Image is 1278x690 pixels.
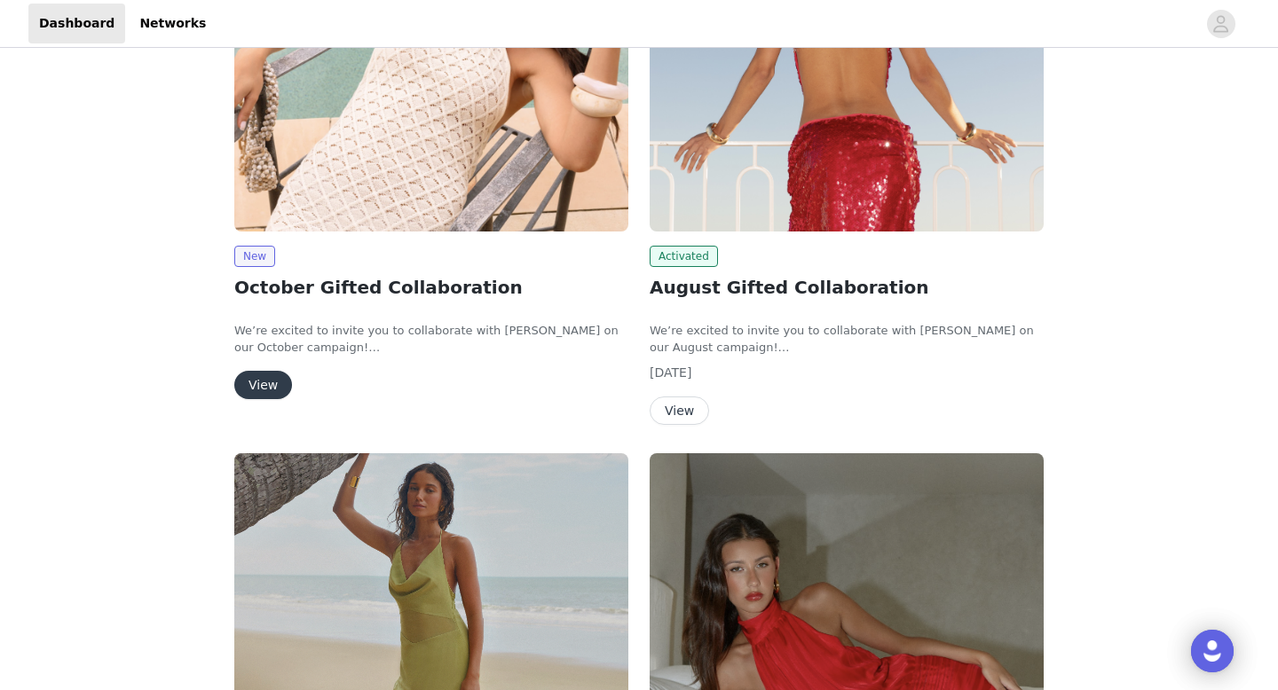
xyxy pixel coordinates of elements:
span: [DATE] [650,365,691,380]
h2: August Gifted Collaboration [650,274,1044,301]
p: We’re excited to invite you to collaborate with [PERSON_NAME] on our October campaign! [234,322,628,357]
button: View [650,396,709,425]
h2: October Gifted Collaboration [234,274,628,301]
a: Networks [129,4,217,43]
span: Activated [650,246,718,267]
a: View [650,404,709,418]
a: Dashboard [28,4,125,43]
button: View [234,371,292,399]
a: View [234,379,292,392]
span: New [234,246,275,267]
p: We’re excited to invite you to collaborate with [PERSON_NAME] on our August campaign! [650,322,1044,357]
div: Open Intercom Messenger [1191,630,1234,672]
div: avatar [1212,10,1229,38]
